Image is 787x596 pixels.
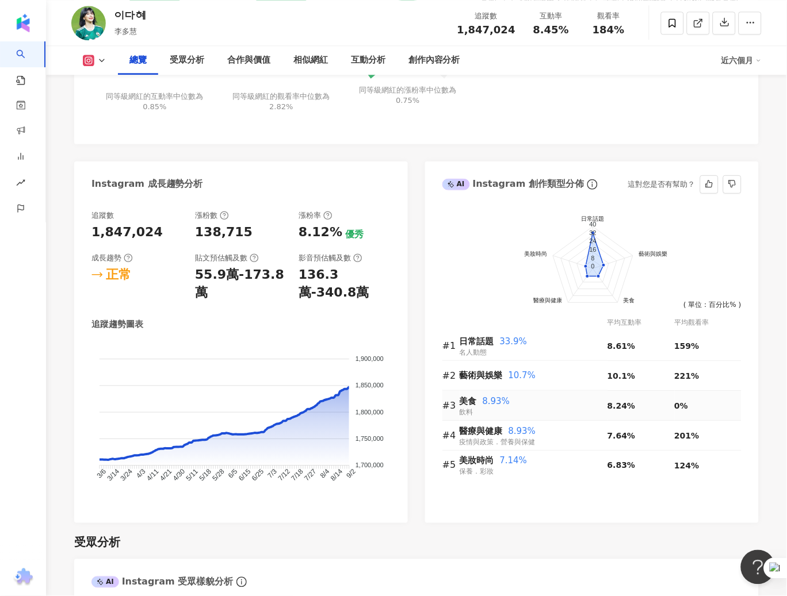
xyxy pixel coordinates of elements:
[227,53,270,67] div: 合作與價值
[356,436,384,443] tspan: 1,750,000
[675,431,700,440] span: 201%
[586,178,599,191] span: info-circle
[721,51,762,70] div: 近六個月
[293,53,328,67] div: 相似網紅
[170,53,204,67] div: 受眾分析
[509,370,536,380] span: 10.7%
[12,568,35,587] img: chrome extension
[675,341,700,351] span: 159%
[741,550,775,585] iframe: Help Scout Beacon - Open
[266,468,279,480] tspan: 7/3
[608,371,636,380] span: 10.1%
[587,10,631,22] div: 觀看率
[500,456,528,466] span: 7.14%
[195,253,259,263] div: 貼文預估觸及數
[608,401,636,410] span: 8.24%
[119,468,135,483] tspan: 3/24
[457,10,515,22] div: 追蹤數
[356,382,384,389] tspan: 1,850,000
[16,41,39,86] a: search
[593,24,625,36] span: 184%
[91,224,163,241] div: 1,847,024
[106,468,121,483] tspan: 3/14
[277,468,292,483] tspan: 7/12
[345,228,364,241] div: 優秀
[91,178,203,190] div: Instagram 成長趨勢分析
[529,10,573,22] div: 互動率
[608,461,636,470] span: 6.83%
[198,468,213,483] tspan: 5/18
[675,461,700,470] span: 124%
[351,53,385,67] div: 互動分析
[590,229,597,236] text: 32
[408,53,460,67] div: 創作內容分析
[356,356,384,363] tspan: 1,900,000
[460,348,487,356] span: 名人動態
[442,428,460,443] div: #4
[509,426,536,436] span: 8.93%
[582,216,605,222] text: 日常話題
[460,408,473,416] span: 飲料
[91,318,143,330] div: 追蹤趨勢圖表
[143,102,166,111] span: 0.85%
[460,336,494,347] span: 日常話題
[442,458,460,472] div: #5
[628,176,696,193] div: 這對您是否有幫助？
[250,468,266,483] tspan: 6/25
[533,24,569,36] span: 8.45%
[442,178,584,190] div: Instagram 創作類型分佈
[358,85,459,106] div: 同等級網紅的漲粉率中位數為
[14,14,32,32] img: logo icon
[460,426,503,436] span: 醫療與健康
[91,576,119,588] div: AI
[483,396,510,406] span: 8.93%
[396,96,419,105] span: 0.75%
[639,251,667,257] text: 藝術與娛樂
[460,438,536,446] span: 疫情與政策．營養與保健
[591,263,595,270] text: 0
[290,468,305,483] tspan: 7/18
[91,576,233,589] div: Instagram 受眾樣貌分析
[319,468,331,480] tspan: 8/4
[299,210,333,221] div: 漲粉率
[675,317,742,328] div: 平均觀看率
[91,253,133,263] div: 成長趨勢
[237,468,253,483] tspan: 6/15
[114,8,146,22] div: 이다혜
[106,266,131,284] div: 正常
[460,370,503,380] span: 藝術與娛樂
[185,468,200,483] tspan: 5/11
[460,396,477,406] span: 美食
[442,368,460,383] div: #2
[95,468,108,480] tspan: 3/6
[624,297,635,303] text: 美食
[591,255,595,262] text: 8
[457,24,515,36] span: 1,847,024
[74,535,120,551] div: 受眾分析
[105,91,205,112] div: 同等級網紅的互動率中位數為
[590,237,597,244] text: 24
[590,221,597,228] text: 40
[269,102,293,111] span: 2.82%
[71,6,106,40] img: KOL Avatar
[675,401,689,410] span: 0%
[145,468,161,483] tspan: 4/11
[728,180,736,188] span: dislike
[590,246,597,253] text: 16
[16,171,25,197] span: rise
[608,431,636,440] span: 7.64%
[299,224,342,241] div: 8.12%
[91,210,114,221] div: 追蹤數
[227,468,239,480] tspan: 6/5
[329,468,345,483] tspan: 8/14
[460,456,494,466] span: 美妝時尚
[211,468,226,483] tspan: 5/28
[231,91,332,112] div: 同等級網紅的觀看率中位數為
[500,336,528,347] span: 33.9%
[356,409,384,416] tspan: 1,800,000
[235,575,249,589] span: info-circle
[135,468,147,480] tspan: 4/3
[158,468,174,483] tspan: 4/21
[195,266,287,302] div: 55.9萬-173.8萬
[356,462,384,469] tspan: 1,700,000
